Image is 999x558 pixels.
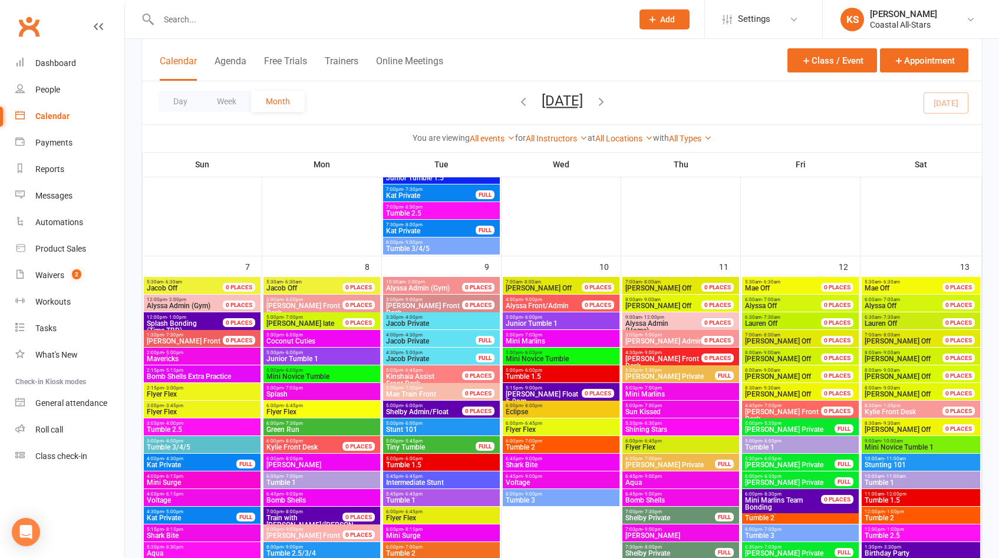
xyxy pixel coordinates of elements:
span: 7:00pm [385,187,476,192]
div: 0 PLACES [821,371,853,380]
span: - 6:30am [761,279,780,285]
strong: You are viewing [413,133,470,143]
a: Waivers 2 [15,262,124,289]
span: - 6:00pm [283,332,303,338]
a: Calendar [15,103,124,130]
span: [PERSON_NAME] Front [147,337,220,345]
button: Month [251,91,305,112]
span: [PERSON_NAME] Off [625,302,691,310]
span: [PERSON_NAME] Private [625,373,716,380]
span: 6:30am [744,315,835,320]
span: Junior Tumble 1 [505,320,617,327]
span: - 9:00am [642,297,661,302]
span: [PERSON_NAME] Off [865,337,931,345]
div: Product Sales [35,244,86,253]
div: 0 PLACES [942,336,975,345]
span: [PERSON_NAME] late [266,319,334,328]
a: People [15,77,124,103]
span: 5:00pm [505,332,617,338]
button: Agenda [215,55,246,81]
span: 7:00am [505,279,596,285]
span: Jacob Off [266,284,297,292]
th: Wed [502,152,621,177]
a: Class kiosk mode [15,443,124,470]
div: What's New [35,350,78,359]
span: - 8:00am [761,332,780,338]
span: - 6:30am [163,279,182,285]
div: Calendar [35,111,70,121]
a: General attendance kiosk mode [15,390,124,417]
div: FULL [476,336,494,345]
span: - 6:00pm [283,368,303,373]
span: - 1:00pm [167,315,186,320]
span: Mavericks [146,355,258,362]
span: 5:00pm [266,332,378,338]
span: 5-9pm [505,391,596,405]
span: - 7:00am [761,297,780,302]
a: What's New [15,342,124,368]
span: Sun Kissed [625,408,737,415]
span: 8:00am [744,350,835,355]
a: Roll call [15,417,124,443]
div: FULL [476,226,494,235]
span: Flyer Flex [146,391,258,398]
span: - 9:00pm [403,240,423,245]
div: 0 PLACES [462,407,494,415]
span: - 9:00am [761,368,780,373]
span: 5:15pm [505,385,596,391]
th: Sat [860,152,982,177]
div: 0 PLACES [821,283,853,292]
div: Reports [35,164,64,174]
span: Settings [738,6,770,32]
div: 0 PLACES [342,283,375,292]
span: Alyssa Off [745,302,777,310]
div: FULL [476,190,494,199]
strong: at [588,133,595,143]
span: - 6:00pm [523,350,542,355]
button: Day [159,91,202,112]
span: [PERSON_NAME] Off [865,372,931,381]
th: Sun [143,152,262,177]
span: 8:30am [744,385,835,391]
div: 0 PLACES [701,283,734,292]
a: Automations [15,209,124,236]
button: Trainers [325,55,358,81]
span: - 1:30pm [881,403,901,408]
button: Appointment [880,48,968,72]
button: Online Meetings [376,55,443,81]
a: All events [470,134,515,143]
div: Dashboard [35,58,76,68]
span: 8:00pm [385,240,497,245]
span: Junior Tumble 1 [266,355,378,362]
span: - 8:00am [642,279,661,285]
span: 4:30pm [385,350,476,355]
span: Flyer Flex [266,408,378,415]
th: Thu [621,152,741,177]
span: 5:00pm [625,368,716,373]
span: - 8:00pm [403,222,423,227]
span: 2:15pm [146,368,258,373]
span: Lauren Off [745,319,777,328]
span: - 9:00am [881,368,900,373]
span: 3:00pm [146,403,258,408]
div: 0 PLACES [821,318,853,327]
div: Automations [35,217,83,227]
span: [PERSON_NAME] Off [865,355,931,363]
span: - 5:15pm [164,368,183,373]
div: 0 PLACES [342,301,375,309]
span: - 9:00pm [523,385,542,391]
span: 12:00pm [146,315,237,320]
span: - 9:30am [761,385,780,391]
div: FULL [476,354,494,362]
span: 2:15pm [146,385,258,391]
span: - 9:00pm [523,297,542,302]
th: Tue [382,152,502,177]
div: Coastal All-Stars [870,19,937,30]
span: - 8:00am [881,332,900,338]
a: Product Sales [15,236,124,262]
button: Add [639,9,690,29]
span: Alyssa Admin (Gym) [386,284,450,292]
div: 0 PLACES [821,407,853,415]
span: - 3:45pm [164,403,183,408]
span: 5:00pm [266,315,357,320]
